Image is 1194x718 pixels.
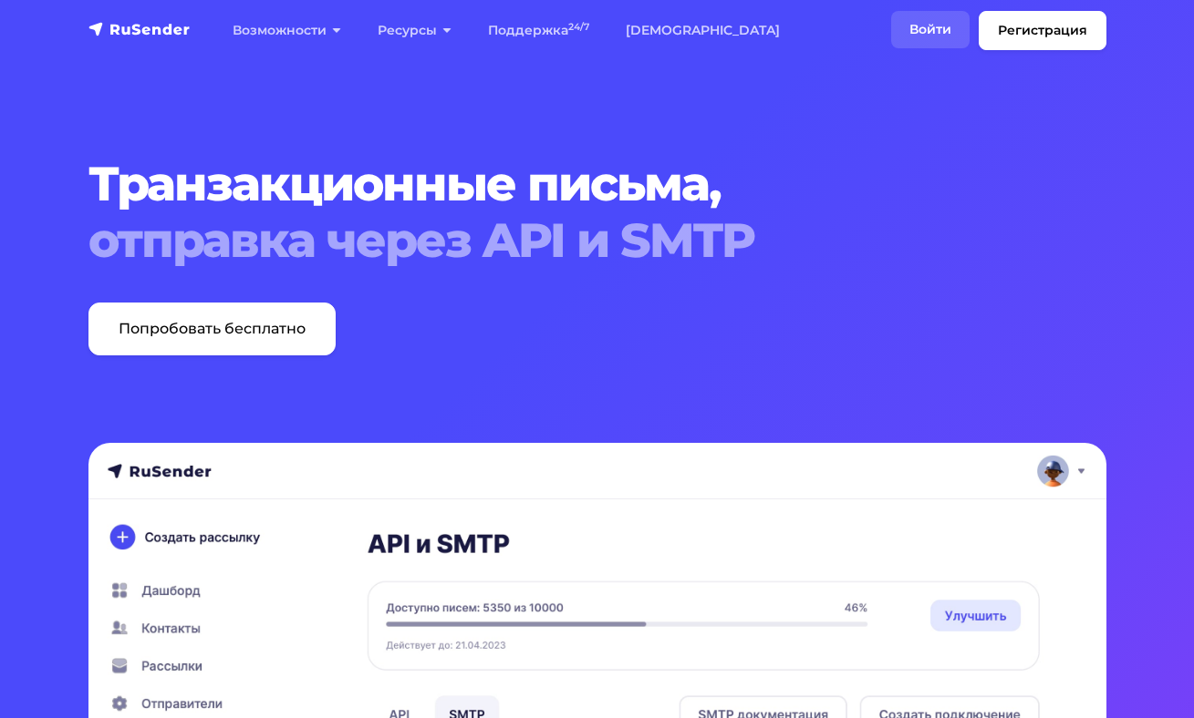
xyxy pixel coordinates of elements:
a: Ресурсы [359,12,470,49]
a: Попробовать бесплатно [88,303,336,355]
a: Возможности [214,12,359,49]
a: Регистрация [979,11,1106,50]
a: Поддержка24/7 [470,12,607,49]
img: RuSender [88,20,191,38]
h1: Транзакционные письма, [88,156,1106,270]
sup: 24/7 [568,21,589,33]
a: Войти [891,11,970,48]
a: [DEMOGRAPHIC_DATA] [607,12,798,49]
span: отправка через API и SMTP [88,212,1106,269]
